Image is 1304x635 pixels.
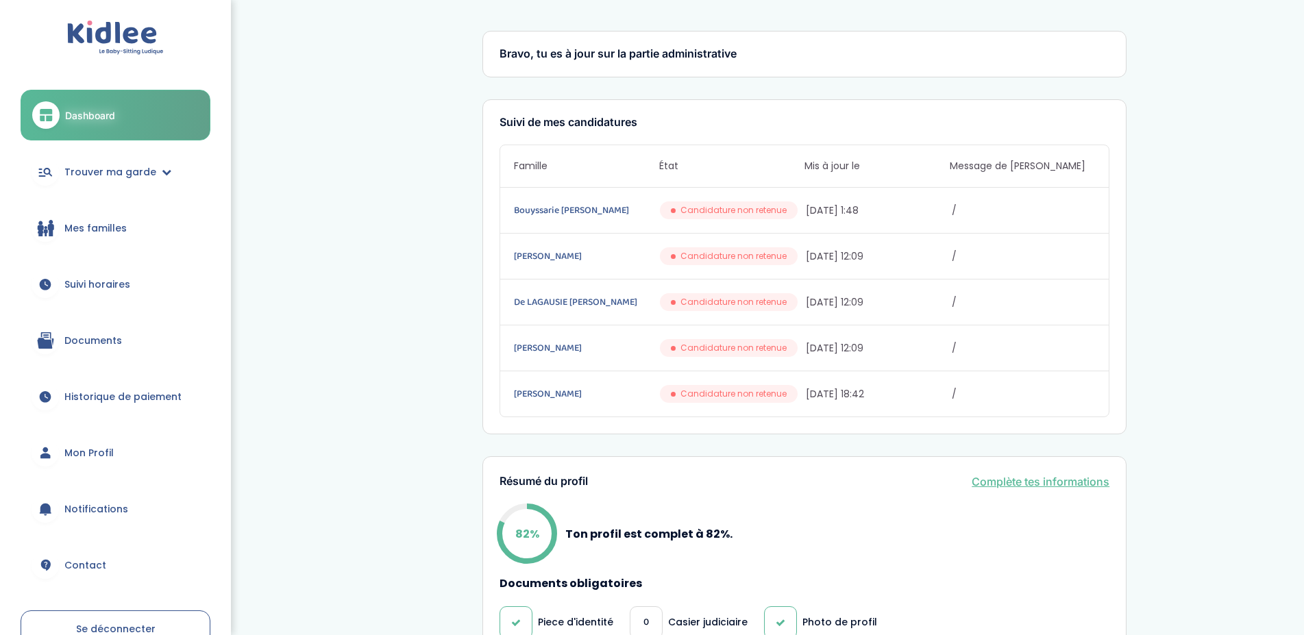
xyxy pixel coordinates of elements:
[972,473,1109,490] a: Complète tes informations
[67,21,164,55] img: logo.svg
[680,250,787,262] span: Candidature non retenue
[21,540,210,590] a: Contact
[659,159,804,173] span: État
[64,502,128,516] span: Notifications
[21,147,210,197] a: Trouver ma garde
[952,249,1095,264] span: /
[680,388,787,400] span: Candidature non retenue
[680,204,787,216] span: Candidature non retenue
[515,525,539,543] p: 82%
[64,277,130,292] span: Suivi horaires
[806,341,949,356] span: [DATE] 12:09
[514,249,657,264] a: [PERSON_NAME]
[64,165,156,179] span: Trouver ma garde
[806,203,949,218] span: [DATE] 1:48
[21,428,210,477] a: Mon Profil
[500,116,1109,129] h3: Suivi de mes candidatures
[804,159,950,173] span: Mis à jour le
[538,615,613,630] p: Piece d'identité
[514,159,659,173] span: Famille
[21,316,210,365] a: Documents
[21,372,210,421] a: Historique de paiement
[952,203,1095,218] span: /
[950,159,1095,173] span: Message de [PERSON_NAME]
[680,342,787,354] span: Candidature non retenue
[64,558,106,573] span: Contact
[21,260,210,309] a: Suivi horaires
[668,615,748,630] p: Casier judiciaire
[500,475,588,488] h3: Résumé du profil
[680,296,787,308] span: Candidature non retenue
[514,203,657,218] a: Bouyssarie [PERSON_NAME]
[21,484,210,534] a: Notifications
[64,390,182,404] span: Historique de paiement
[500,577,1109,590] h4: Documents obligatoires
[21,203,210,253] a: Mes familles
[952,387,1095,401] span: /
[806,295,949,310] span: [DATE] 12:09
[802,615,877,630] p: Photo de profil
[64,334,122,348] span: Documents
[565,525,733,543] p: Ton profil est complet à 82%.
[514,386,657,401] a: [PERSON_NAME]
[514,295,657,310] a: De LAGAUSIE [PERSON_NAME]
[21,90,210,140] a: Dashboard
[65,108,115,123] span: Dashboard
[952,295,1095,310] span: /
[806,249,949,264] span: [DATE] 12:09
[806,387,949,401] span: [DATE] 18:42
[514,340,657,356] a: [PERSON_NAME]
[500,48,1109,60] h3: Bravo, tu es à jour sur la partie administrative
[952,341,1095,356] span: /
[64,221,127,236] span: Mes familles
[643,615,649,630] span: 0
[64,446,114,460] span: Mon Profil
